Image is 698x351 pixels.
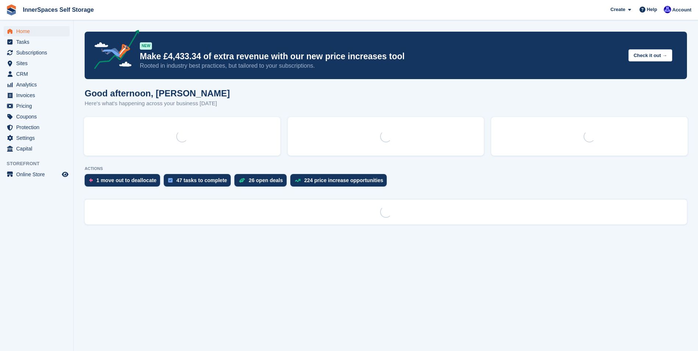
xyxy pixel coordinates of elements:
span: Account [672,6,691,14]
span: Analytics [16,79,60,90]
a: InnerSpaces Self Storage [20,4,97,16]
div: 1 move out to deallocate [96,177,156,183]
p: Rooted in industry best practices, but tailored to your subscriptions. [140,62,623,70]
div: 26 open deals [249,177,283,183]
a: menu [4,69,70,79]
a: menu [4,111,70,122]
img: stora-icon-8386f47178a22dfd0bd8f6a31ec36ba5ce8667c1dd55bd0f319d3a0aa187defe.svg [6,4,17,15]
p: Here's what's happening across your business [DATE] [85,99,230,108]
img: move_outs_to_deallocate_icon-f764333ba52eb49d3ac5e1228854f67142a1ed5810a6f6cc68b1a99e826820c5.svg [89,178,93,182]
a: 224 price increase opportunities [290,174,391,190]
img: deal-1b604bf984904fb50ccaf53a9ad4b4a5d6e5aea283cecdc64d6e3604feb123c2.svg [239,178,245,183]
a: menu [4,133,70,143]
span: Home [16,26,60,36]
img: price-adjustments-announcement-icon-8257ccfd72463d97f412b2fc003d46551f7dbcb40ab6d574587a9cd5c0d94... [88,30,139,72]
h1: Good afternoon, [PERSON_NAME] [85,88,230,98]
a: 1 move out to deallocate [85,174,164,190]
a: 26 open deals [234,174,290,190]
span: Storefront [7,160,73,167]
span: Pricing [16,101,60,111]
span: Create [610,6,625,13]
p: ACTIONS [85,166,687,171]
a: Preview store [61,170,70,179]
span: Help [647,6,657,13]
div: 224 price increase opportunities [304,177,383,183]
a: menu [4,143,70,154]
span: Tasks [16,37,60,47]
a: menu [4,90,70,100]
span: Invoices [16,90,60,100]
span: Settings [16,133,60,143]
a: 47 tasks to complete [164,174,234,190]
span: Coupons [16,111,60,122]
img: Russell Harding [664,6,671,13]
p: Make £4,433.34 of extra revenue with our new price increases tool [140,51,623,62]
a: menu [4,26,70,36]
a: menu [4,101,70,111]
span: Subscriptions [16,47,60,58]
button: Check it out → [628,49,672,61]
span: Sites [16,58,60,68]
div: 47 tasks to complete [176,177,227,183]
a: menu [4,58,70,68]
span: Protection [16,122,60,132]
div: NEW [140,42,152,50]
a: menu [4,47,70,58]
span: Capital [16,143,60,154]
a: menu [4,122,70,132]
span: Online Store [16,169,60,180]
a: menu [4,37,70,47]
img: task-75834270c22a3079a89374b754ae025e5fb1db73e45f91037f5363f120a921f8.svg [168,178,173,182]
img: price_increase_opportunities-93ffe204e8149a01c8c9dc8f82e8f89637d9d84a8eef4429ea346261dce0b2c0.svg [295,179,301,182]
span: CRM [16,69,60,79]
a: menu [4,169,70,180]
a: menu [4,79,70,90]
